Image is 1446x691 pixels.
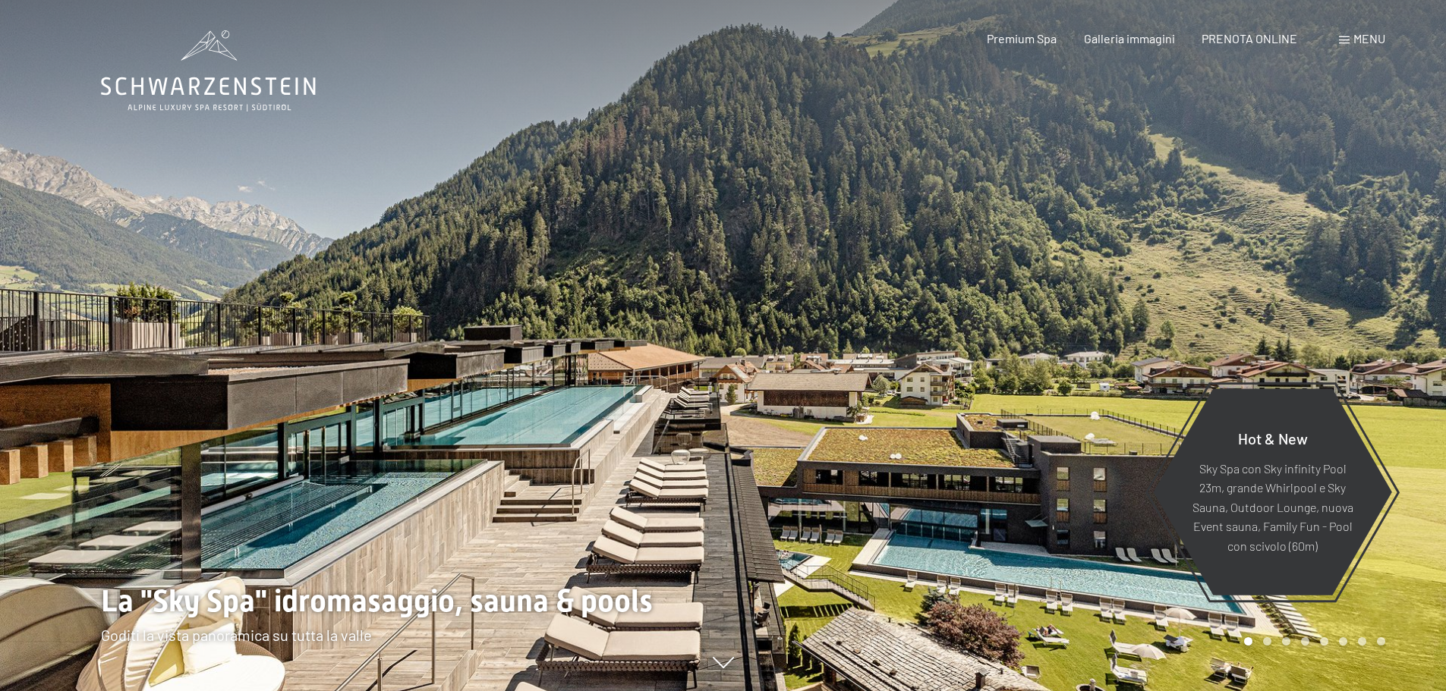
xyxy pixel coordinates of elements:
div: Carousel Page 6 [1339,637,1347,645]
div: Carousel Page 8 [1377,637,1385,645]
div: Carousel Page 7 [1358,637,1366,645]
a: Galleria immagini [1084,31,1175,46]
a: PRENOTA ONLINE [1202,31,1297,46]
span: Menu [1353,31,1385,46]
div: Carousel Page 2 [1263,637,1271,645]
div: Carousel Page 5 [1320,637,1328,645]
div: Carousel Pagination [1239,637,1385,645]
div: Carousel Page 3 [1282,637,1290,645]
div: Carousel Page 1 (Current Slide) [1244,637,1252,645]
a: Premium Spa [987,31,1057,46]
span: Hot & New [1238,429,1308,447]
a: Hot & New Sky Spa con Sky infinity Pool 23m, grande Whirlpool e Sky Sauna, Outdoor Lounge, nuova ... [1152,388,1393,596]
div: Carousel Page 4 [1301,637,1309,645]
p: Sky Spa con Sky infinity Pool 23m, grande Whirlpool e Sky Sauna, Outdoor Lounge, nuova Event saun... [1190,458,1355,555]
